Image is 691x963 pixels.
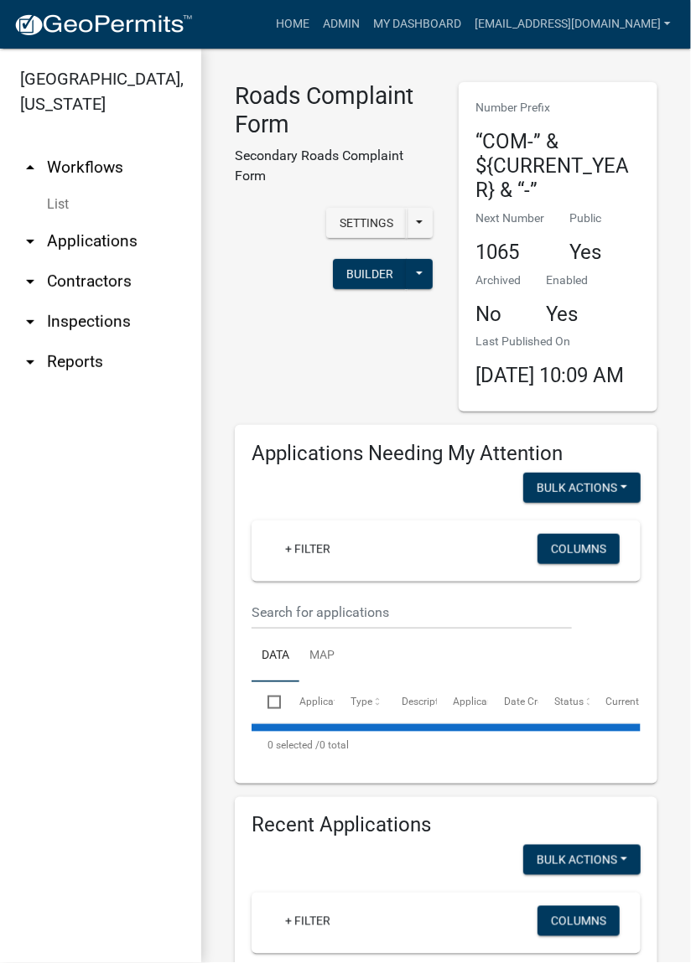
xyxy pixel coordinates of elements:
p: Secondary Roads Complaint Form [235,146,434,186]
h4: Applications Needing My Attention [252,442,641,466]
span: Date Created [504,696,563,707]
p: Public [569,210,601,227]
span: Application Number [300,696,392,707]
a: Map [299,629,345,683]
a: [EMAIL_ADDRESS][DOMAIN_NAME] [468,8,678,40]
datatable-header-cell: Type [335,682,386,722]
span: Type [351,696,372,707]
i: arrow_drop_down [20,231,40,251]
p: Last Published On [475,333,624,350]
a: + Filter [272,534,344,564]
i: arrow_drop_down [20,312,40,332]
h4: Yes [569,241,601,265]
span: 0 selected / [268,740,320,752]
span: [DATE] 10:09 AM [475,364,624,387]
a: My Dashboard [366,8,468,40]
button: Settings [326,208,407,238]
a: Data [252,629,299,683]
p: Archived [475,272,521,289]
datatable-header-cell: Application Number [283,682,335,722]
h4: Recent Applications [252,814,641,838]
datatable-header-cell: Current Activity [590,682,641,722]
a: Home [269,8,316,40]
button: Bulk Actions [523,845,641,875]
p: Enabled [546,272,588,289]
span: Applicant [453,696,496,707]
a: + Filter [272,906,344,936]
span: Description [402,696,453,707]
datatable-header-cell: Select [252,682,283,722]
i: arrow_drop_down [20,272,40,292]
datatable-header-cell: Date Created [488,682,539,722]
span: Status [555,696,584,707]
datatable-header-cell: Applicant [437,682,488,722]
datatable-header-cell: Status [538,682,590,722]
h4: Yes [546,303,588,327]
i: arrow_drop_down [20,352,40,372]
p: Number Prefix [475,99,641,116]
h4: No [475,303,521,327]
button: Builder [333,259,407,289]
p: Next Number [475,210,544,227]
span: Current Activity [605,696,675,707]
h4: 1065 [475,241,544,265]
button: Columns [538,534,620,564]
datatable-header-cell: Description [386,682,437,722]
a: Admin [316,8,366,40]
div: 0 total [252,725,641,767]
input: Search for applications [252,595,572,629]
h3: Roads Complaint Form [235,82,434,138]
button: Bulk Actions [523,473,641,503]
i: arrow_drop_up [20,158,40,178]
button: Columns [538,906,620,936]
h4: “COM-” & ${CURRENT_YEAR} & “-” [475,130,641,202]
